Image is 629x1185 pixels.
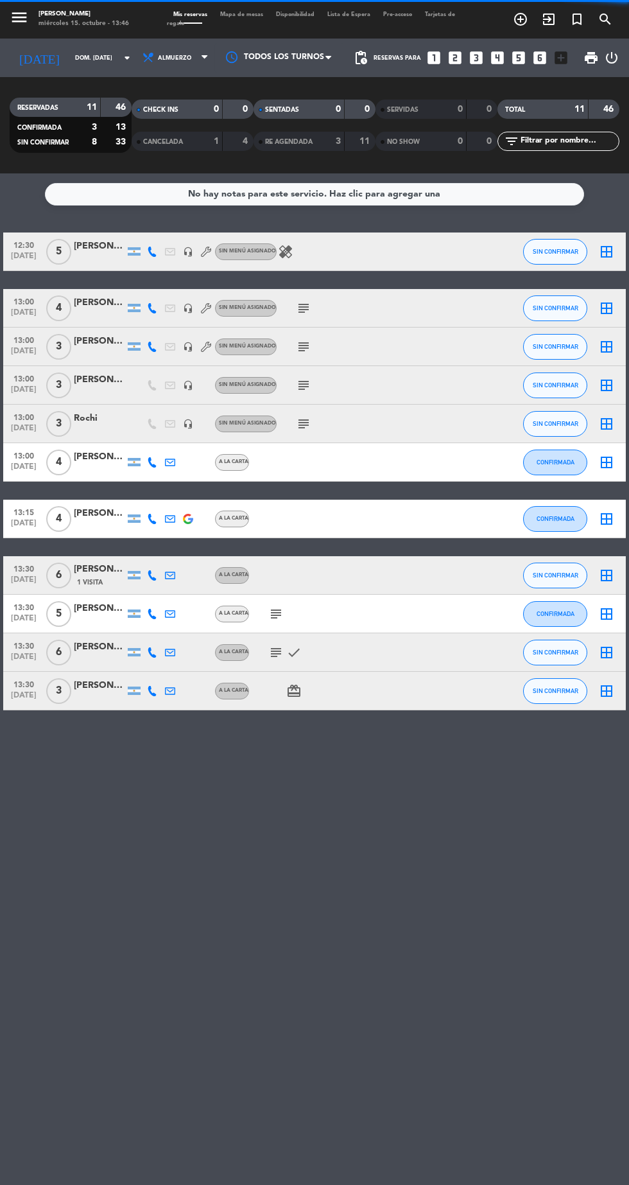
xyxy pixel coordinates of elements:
[523,450,587,475] button: CONFIRMADA
[116,137,129,146] strong: 33
[219,249,276,254] span: Sin menú asignado
[92,123,97,132] strong: 3
[143,139,183,145] span: CANCELADA
[17,105,58,111] span: RESERVADAS
[167,12,214,17] span: Mis reservas
[10,45,69,71] i: [DATE]
[270,12,321,17] span: Disponibilidad
[296,301,311,316] i: subject
[533,572,578,579] span: SIN CONFIRMAR
[487,137,495,146] strong: 0
[533,304,578,312] span: SIN CONFIRMAR
[219,459,248,464] span: A LA CARTA
[74,411,125,426] div: Rochi
[523,678,587,704] button: SIN CONFIRMAR
[17,139,69,146] span: SIN CONFIRMAR
[46,411,71,437] span: 3
[489,49,506,66] i: looks_4
[278,244,293,259] i: healing
[426,49,442,66] i: looks_one
[214,105,219,114] strong: 0
[74,373,125,387] div: [PERSON_NAME] Estacionamiento
[598,12,613,27] i: search
[599,568,614,583] i: border_all
[46,334,71,360] span: 3
[74,450,125,464] div: [PERSON_NAME]
[8,409,40,424] span: 13:00
[219,344,276,349] span: Sin menú asignado
[523,601,587,627] button: CONFIRMADA
[8,424,40,439] span: [DATE]
[533,248,578,255] span: SIN CONFIRMAR
[537,610,574,617] span: CONFIRMADA
[265,139,313,145] span: RE AGENDADA
[468,49,485,66] i: looks_3
[583,50,599,66] span: print
[510,49,527,66] i: looks_5
[387,139,420,145] span: NO SHOW
[599,244,614,259] i: border_all
[286,683,302,699] i: card_giftcard
[8,332,40,347] span: 13:00
[8,519,40,534] span: [DATE]
[8,504,40,519] span: 13:15
[265,107,299,113] span: SENTADAS
[374,55,421,62] span: Reservas para
[523,506,587,532] button: CONFIRMADA
[183,514,193,524] img: google-logo.png
[599,301,614,316] i: border_all
[46,239,71,265] span: 5
[296,339,311,355] i: subject
[504,134,519,149] i: filter_list
[214,12,270,17] span: Mapa de mesas
[219,572,248,577] span: A LA CARTA
[296,378,311,393] i: subject
[336,105,341,114] strong: 0
[243,105,251,114] strong: 0
[74,334,125,349] div: [PERSON_NAME]
[353,50,368,66] span: pending_actions
[116,103,129,112] strong: 46
[39,19,129,29] div: miércoles 15. octubre - 13:46
[243,137,251,146] strong: 4
[46,640,71,665] span: 6
[74,678,125,693] div: [PERSON_NAME]
[537,459,574,466] span: CONFIRMADA
[8,252,40,267] span: [DATE]
[523,640,587,665] button: SIN CONFIRMAR
[92,137,97,146] strong: 8
[46,506,71,532] span: 4
[46,678,71,704] span: 3
[8,691,40,706] span: [DATE]
[523,373,587,398] button: SIN CONFIRMAR
[87,103,97,112] strong: 11
[8,237,40,252] span: 12:30
[360,137,373,146] strong: 11
[74,295,125,310] div: [PERSON_NAME]
[46,450,71,475] span: 4
[336,137,341,146] strong: 3
[599,683,614,699] i: border_all
[8,347,40,362] span: [DATE]
[599,378,614,393] i: border_all
[46,601,71,627] span: 5
[268,645,284,660] i: subject
[523,334,587,360] button: SIN CONFIRMAR
[219,382,276,387] span: Sin menú asignado
[219,688,248,693] span: A LA CARTA
[183,419,193,429] i: headset_mic
[604,39,619,77] div: LOG OUT
[8,614,40,629] span: [DATE]
[8,448,40,462] span: 13:00
[119,50,135,66] i: arrow_drop_down
[116,123,129,132] strong: 13
[143,107,178,113] span: CHECK INS
[569,12,585,27] i: turned_in_not
[74,601,125,616] div: [PERSON_NAME]
[599,511,614,527] i: border_all
[8,462,40,477] span: [DATE]
[17,125,62,131] span: CONFIRMADA
[183,342,193,352] i: headset_mic
[523,411,587,437] button: SIN CONFIRMAR
[8,371,40,385] span: 13:00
